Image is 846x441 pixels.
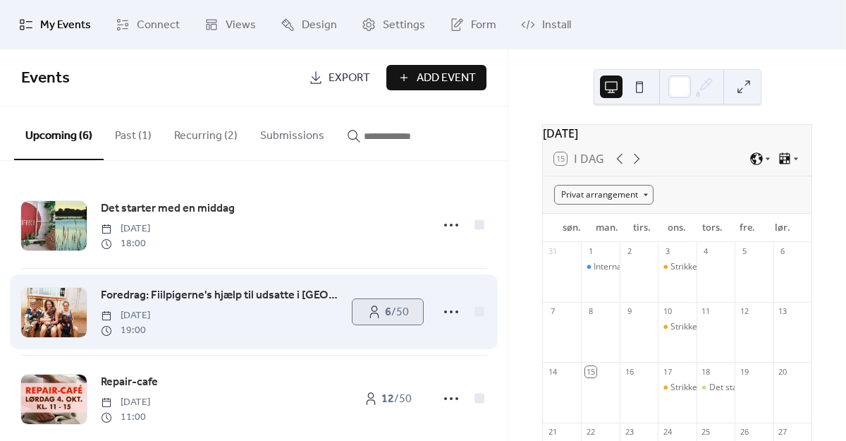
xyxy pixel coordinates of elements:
[21,63,70,94] span: Events
[658,261,696,273] div: Strikkecafé
[249,107,336,159] button: Submissions
[697,382,735,394] div: Det starter med en middag
[542,17,571,34] span: Install
[585,366,596,377] div: 15
[101,287,338,304] span: Foredrag: Fiilpigerne's hjælp til udsatte i [GEOGRAPHIC_DATA]
[547,246,558,257] div: 31
[101,286,338,305] a: Foredrag: Fiilpigerne's hjælp til udsatte i [GEOGRAPHIC_DATA]
[40,17,91,34] span: My Events
[658,382,696,394] div: Strikkecafé
[101,308,150,323] span: [DATE]
[658,321,696,333] div: Strikkecafé
[510,6,582,44] a: Install
[765,214,800,242] div: lør.
[581,261,619,273] div: International Meet-up
[270,6,348,44] a: Design
[778,366,788,377] div: 20
[386,65,486,90] button: Add Event
[701,246,711,257] div: 4
[660,214,695,242] div: ons.
[417,70,476,87] span: Add Event
[163,107,249,159] button: Recurring (2)
[739,427,749,437] div: 26
[589,214,625,242] div: man.
[662,366,673,377] div: 17
[547,306,558,317] div: 7
[101,236,150,251] span: 18:00
[739,306,749,317] div: 12
[352,299,423,325] a: 6/50
[104,107,163,159] button: Past (1)
[385,304,409,321] span: / 50
[351,6,436,44] a: Settings
[739,246,749,257] div: 5
[105,6,190,44] a: Connect
[302,17,337,34] span: Design
[662,427,673,437] div: 24
[625,214,660,242] div: tirs.
[101,410,150,425] span: 11:00
[585,246,596,257] div: 1
[701,366,711,377] div: 18
[14,107,104,160] button: Upcoming (6)
[739,366,749,377] div: 19
[101,222,150,236] span: [DATE]
[385,301,391,323] b: 6
[554,214,589,242] div: søn.
[778,306,788,317] div: 13
[298,65,381,90] a: Export
[594,261,679,273] div: International Meet-up
[101,323,150,338] span: 19:00
[137,17,180,34] span: Connect
[101,200,235,217] span: Det starter med en middag
[778,246,788,257] div: 6
[670,261,714,273] div: Strikkecafé
[547,427,558,437] div: 21
[439,6,507,44] a: Form
[662,246,673,257] div: 3
[101,373,158,392] a: Repair-cafe
[778,427,788,437] div: 27
[730,214,765,242] div: fre.
[226,17,256,34] span: Views
[670,321,714,333] div: Strikkecafé
[329,70,370,87] span: Export
[662,306,673,317] div: 10
[624,246,634,257] div: 2
[585,306,596,317] div: 8
[381,391,412,408] span: / 50
[352,386,423,411] a: 12/50
[709,382,816,394] div: Det starter med en middag
[543,125,811,142] div: [DATE]
[585,427,596,437] div: 22
[383,17,425,34] span: Settings
[701,427,711,437] div: 25
[670,382,714,394] div: Strikkecafé
[194,6,266,44] a: Views
[547,366,558,377] div: 14
[101,395,150,410] span: [DATE]
[624,306,634,317] div: 9
[624,427,634,437] div: 23
[694,214,730,242] div: tors.
[701,306,711,317] div: 11
[101,200,235,218] a: Det starter med en middag
[381,388,394,410] b: 12
[624,366,634,377] div: 16
[8,6,102,44] a: My Events
[471,17,496,34] span: Form
[101,374,158,391] span: Repair-cafe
